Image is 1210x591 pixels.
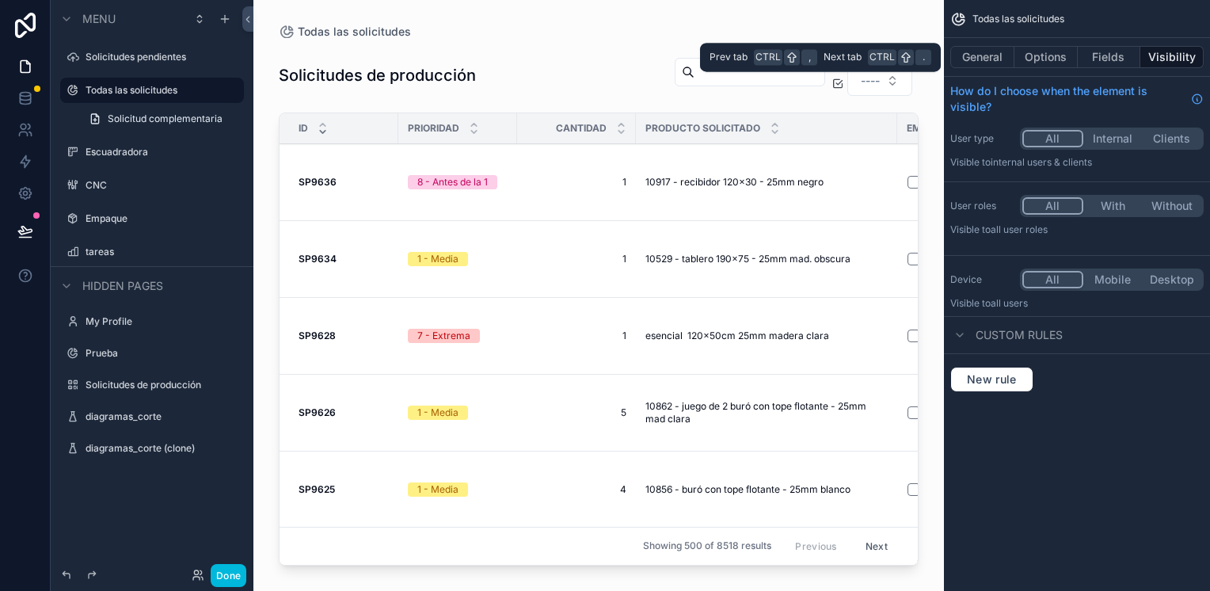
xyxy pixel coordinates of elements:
[961,372,1023,387] span: New rule
[1083,271,1143,288] button: Mobile
[950,132,1014,145] label: User type
[861,73,880,89] span: ----
[299,330,336,341] strong: SP9628
[86,146,234,158] label: Escuadradora
[86,442,234,455] label: diagramas_corte (clone)
[991,223,1048,235] span: All user roles
[917,51,930,63] span: .
[527,483,626,496] span: 4
[991,297,1028,309] span: all users
[86,315,234,328] label: My Profile
[299,406,336,418] strong: SP9626
[279,24,411,40] a: Todas las solicitudes
[1022,130,1083,147] button: All
[972,13,1064,25] span: Todas las solicitudes
[645,176,824,189] span: 10917 - recibidor 120x30 - 25mm negro
[754,49,782,65] span: Ctrl
[299,176,337,188] strong: SP9636
[108,112,223,125] span: Solicitud complementaria
[86,410,234,423] label: diagramas_corte
[82,11,116,27] span: Menu
[643,540,771,553] span: Showing 500 of 8518 results
[645,330,829,342] span: esencial 120x50cm 25mm madera clara
[950,273,1014,286] label: Device
[86,379,234,391] label: Solicitudes de producción
[299,122,308,135] span: ID
[79,106,244,132] a: Solicitud complementaria
[417,252,459,266] div: 1 - Media
[710,51,748,63] span: Prev tab
[417,482,459,497] div: 1 - Media
[298,24,411,40] span: Todas las solicitudes
[417,175,488,189] div: 8 - Antes de la 1
[86,212,234,225] label: Empaque
[950,156,1204,169] p: Visible to
[408,122,459,135] span: Prioridad
[847,66,912,96] button: Select Button
[1142,197,1201,215] button: Without
[907,122,961,135] span: Empacado
[950,46,1014,68] button: General
[82,278,163,294] span: Hidden pages
[1022,271,1083,288] button: All
[803,51,816,63] span: ,
[417,406,459,420] div: 1 - Media
[645,122,760,135] span: Producto solicitado
[1083,197,1143,215] button: With
[976,327,1063,343] span: Custom rules
[1142,271,1201,288] button: Desktop
[86,246,234,258] label: tareas
[645,483,850,496] span: 10856 - buró con tope flotante - 25mm blanco
[950,83,1204,115] a: How do I choose when the element is visible?
[1142,130,1201,147] button: Clients
[824,51,862,63] span: Next tab
[86,179,234,192] label: CNC
[211,564,246,587] button: Done
[527,253,626,265] span: 1
[950,223,1204,236] p: Visible to
[1014,46,1078,68] button: Options
[854,534,899,559] button: Next
[299,253,337,265] strong: SP9634
[86,347,234,360] label: Prueba
[950,297,1204,310] p: Visible to
[950,367,1033,392] button: New rule
[86,51,234,63] label: Solicitudes pendientes
[417,329,470,343] div: 7 - Extrema
[645,253,850,265] span: 10529 - tablero 190x75 - 25mm mad. obscura
[1083,130,1143,147] button: Internal
[645,400,888,425] span: 10862 - juego de 2 buró con tope flotante - 25mm mad clara
[1078,46,1141,68] button: Fields
[527,330,626,342] span: 1
[950,200,1014,212] label: User roles
[868,49,896,65] span: Ctrl
[527,406,626,419] span: 5
[299,483,335,495] strong: SP9625
[1140,46,1204,68] button: Visibility
[950,83,1185,115] span: How do I choose when the element is visible?
[279,64,476,86] h1: Solicitudes de producción
[1022,197,1083,215] button: All
[527,176,626,189] span: 1
[86,84,234,97] label: Todas las solicitudes
[556,122,607,135] span: Cantidad
[991,156,1092,168] span: Internal users & clients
